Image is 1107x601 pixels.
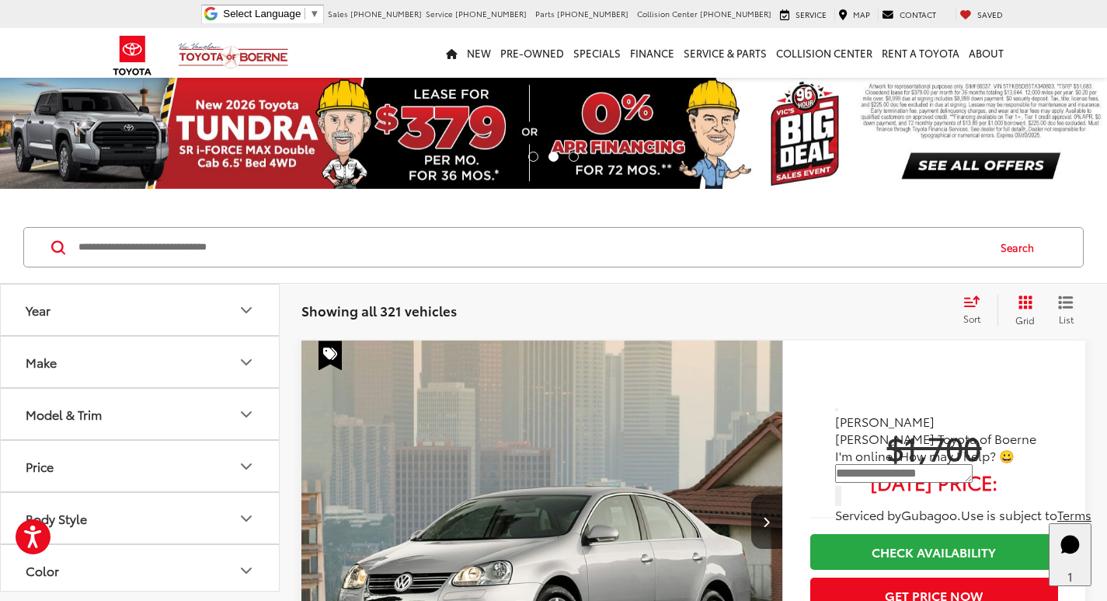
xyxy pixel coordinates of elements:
[810,428,1058,466] span: $1,700
[237,561,256,580] div: Color
[103,30,162,81] img: Toyota
[26,459,54,473] div: Price
[795,9,827,20] span: Service
[569,28,625,78] a: Specials
[964,28,1008,78] a: About
[77,229,986,266] input: Search by Make, Model, or Keyword
[1,545,280,596] button: ColorColor
[496,28,569,78] a: Pre-Owned
[853,9,870,20] span: Map
[751,494,782,549] button: Next image
[441,28,462,78] a: Home
[535,8,555,19] span: Parts
[1015,313,1035,327] span: Grid
[178,42,289,69] img: Vic Vaughan Toyota of Boerne
[834,9,874,21] a: Map
[771,28,877,78] a: Collision Center
[301,301,457,320] span: Showing all 321 vehicles
[26,407,102,421] div: Model & Trim
[309,8,319,19] span: ▼
[810,534,1058,569] a: Check Availability
[700,8,771,19] span: [PHONE_NUMBER]
[986,228,1057,267] button: Search
[237,405,256,424] div: Model & Trim
[963,312,980,325] span: Sort
[237,353,256,372] div: Make
[637,8,698,19] span: Collision Center
[977,9,1003,20] span: Saved
[26,355,57,369] div: Make
[1,337,280,387] button: MakeMake
[426,8,453,19] span: Service
[997,295,1046,326] button: Grid View
[1,493,280,543] button: Body StyleBody Style
[1,441,280,491] button: PricePrice
[776,9,830,21] a: Service
[26,563,59,578] div: Color
[319,341,342,370] span: Special
[223,8,301,19] span: Select Language
[557,8,628,19] span: [PHONE_NUMBER]
[900,9,936,20] span: Contact
[350,8,422,19] span: [PHONE_NUMBER]
[679,28,771,78] a: Service & Parts: Opens in a new tab
[1,389,280,439] button: Model & TrimModel & Trim
[625,28,679,78] a: Finance
[877,28,964,78] a: Rent a Toyota
[223,8,319,19] a: Select Language​
[237,301,256,320] div: Year
[956,295,997,326] button: Select sort value
[237,509,256,528] div: Body Style
[26,511,87,526] div: Body Style
[1058,313,1074,326] span: List
[237,457,256,476] div: Price
[455,8,527,19] span: [PHONE_NUMBER]
[462,28,496,78] a: New
[1046,295,1085,326] button: List View
[26,302,50,317] div: Year
[956,9,1007,21] a: My Saved Vehicles
[328,8,348,19] span: Sales
[878,9,940,21] a: Contact
[810,474,1058,490] span: [DATE] Price:
[1,285,280,335] button: YearYear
